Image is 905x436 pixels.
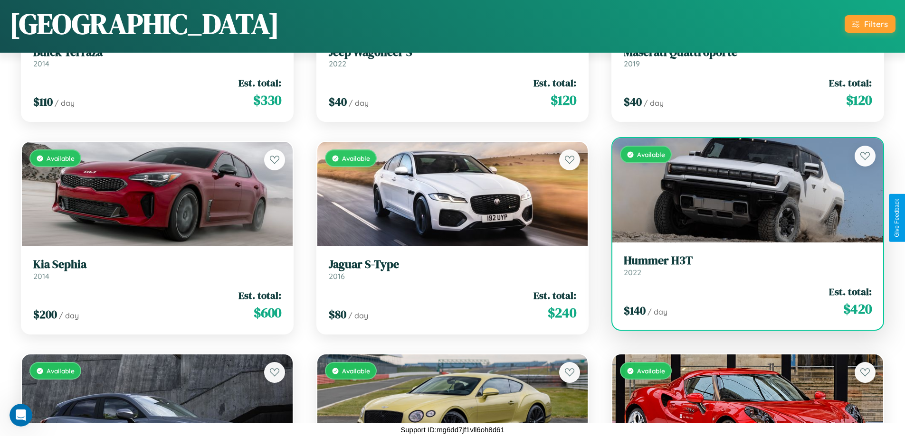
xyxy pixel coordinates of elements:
span: Available [47,367,75,375]
span: Available [47,154,75,162]
div: Filters [864,19,888,29]
span: / day [644,98,664,108]
span: Est. total: [238,288,281,302]
h1: [GEOGRAPHIC_DATA] [10,4,279,43]
span: / day [349,98,369,108]
span: Available [637,150,665,158]
p: Support ID: mg6dd7jf1vll6oh8d61 [400,423,505,436]
span: 2014 [33,59,49,68]
span: 2022 [329,59,346,68]
span: $ 80 [329,306,346,322]
iframe: Intercom live chat [10,404,32,427]
a: Kia Sephia2014 [33,258,281,281]
a: Buick Terraza2014 [33,46,281,69]
span: 2022 [624,268,641,277]
span: 2016 [329,271,345,281]
a: Jaguar S-Type2016 [329,258,577,281]
a: Maserati Quattroporte2019 [624,46,872,69]
button: Filters [845,15,895,33]
span: / day [55,98,75,108]
span: Available [637,367,665,375]
span: $ 140 [624,303,646,318]
span: Est. total: [238,76,281,90]
span: $ 420 [843,299,872,318]
a: Jeep Wagoneer S2022 [329,46,577,69]
span: Est. total: [829,76,872,90]
span: $ 120 [551,91,576,110]
span: 2019 [624,59,640,68]
div: Give Feedback [894,199,900,237]
a: Hummer H3T2022 [624,254,872,277]
span: / day [59,311,79,320]
span: Est. total: [533,76,576,90]
span: Est. total: [533,288,576,302]
span: Est. total: [829,285,872,298]
span: $ 40 [624,94,642,110]
span: $ 110 [33,94,53,110]
span: Available [342,154,370,162]
span: / day [648,307,667,316]
span: $ 600 [254,303,281,322]
h3: Hummer H3T [624,254,872,268]
span: $ 40 [329,94,347,110]
span: $ 240 [548,303,576,322]
span: / day [348,311,368,320]
h3: Kia Sephia [33,258,281,271]
h3: Jaguar S-Type [329,258,577,271]
span: $ 330 [253,91,281,110]
span: 2014 [33,271,49,281]
span: $ 200 [33,306,57,322]
span: $ 120 [846,91,872,110]
span: Available [342,367,370,375]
